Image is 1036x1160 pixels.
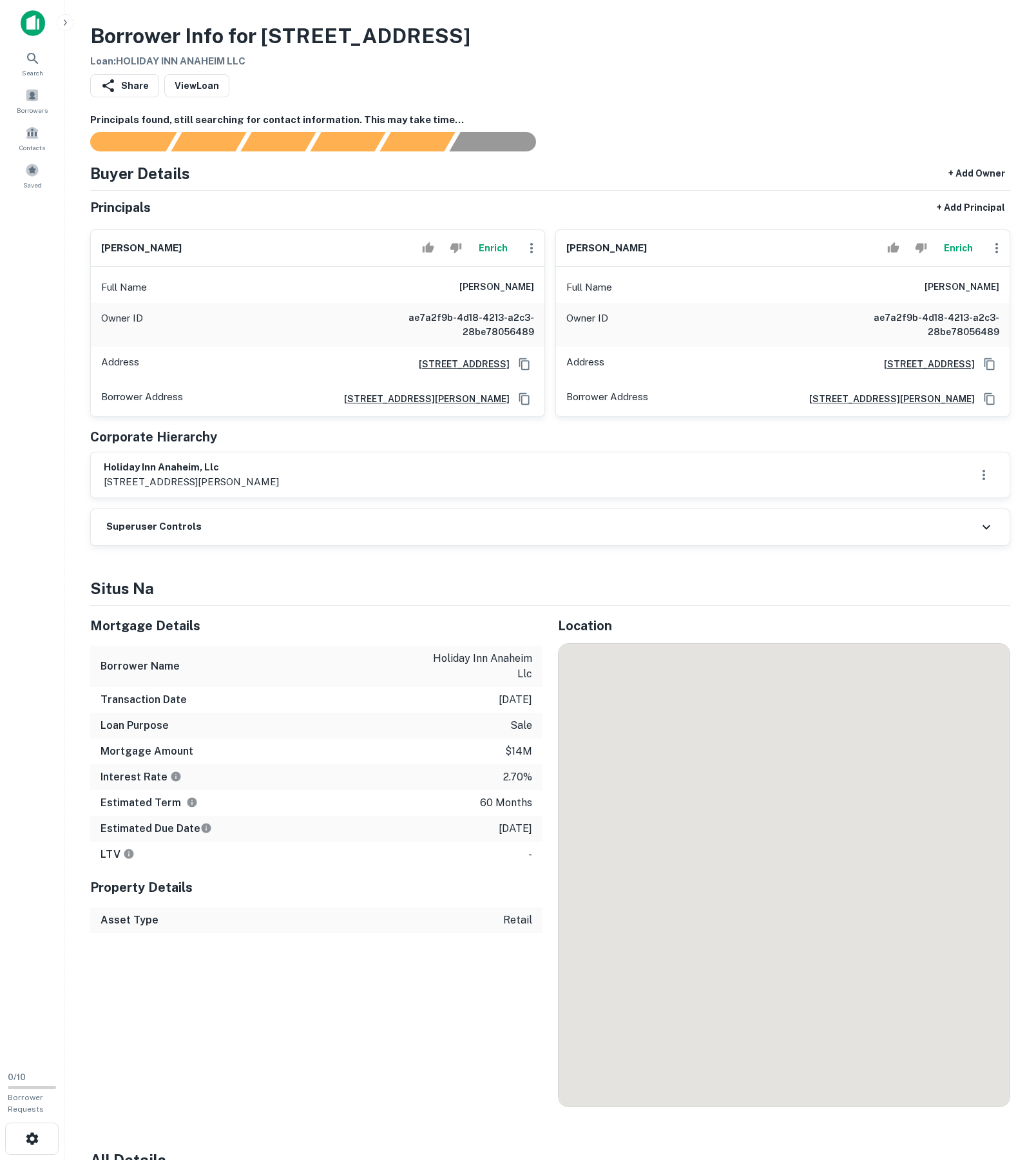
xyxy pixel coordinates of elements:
[874,357,975,371] a: [STREET_ADDRESS]
[240,132,316,151] div: Documents found, AI parsing details...
[480,795,532,811] p: 60 months
[937,235,979,261] button: Enrich
[101,311,143,339] p: Owner ID
[882,235,905,261] button: Accept
[334,392,510,406] a: [STREET_ADDRESS][PERSON_NAME]
[101,659,180,674] h6: Borrower Name
[417,235,439,261] button: Accept
[171,132,246,151] div: Your request is received and processing...
[101,744,193,759] h6: Mortgage Amount
[558,616,1010,635] h5: Location
[170,771,182,782] svg: The interest rates displayed on the website are for informational purposes only and may be report...
[90,878,542,897] h5: Property Details
[23,180,42,190] span: Saved
[101,847,135,862] h6: LTV
[90,577,1010,600] h4: situs na
[980,354,999,374] button: Copy Address
[90,162,190,185] h4: Buyer Details
[104,474,279,490] p: [STREET_ADDRESS][PERSON_NAME]
[943,162,1010,185] button: + Add Owner
[101,913,158,928] h6: Asset Type
[459,280,534,295] h6: [PERSON_NAME]
[101,769,182,785] h6: Interest Rate
[90,427,217,447] h5: Corporate Hierarchy
[101,280,147,295] p: Full Name
[980,389,999,409] button: Copy Address
[90,21,470,52] h3: Borrower Info for [STREET_ADDRESS]
[19,142,45,153] span: Contacts
[4,158,61,193] a: Saved
[799,392,975,406] a: [STREET_ADDRESS][PERSON_NAME]
[510,718,532,733] p: sale
[200,822,212,834] svg: Estimate is based on a standard schedule for this type of loan.
[22,68,43,78] span: Search
[4,46,61,81] a: Search
[503,913,532,928] p: retail
[90,113,1010,128] h6: Principals found, still searching for contact information. This may take time...
[416,651,532,682] p: holiday inn anaheim llc
[445,235,467,261] button: Reject
[90,74,159,97] button: Share
[499,821,532,836] p: [DATE]
[310,132,385,151] div: Principals found, AI now looking for contact information...
[101,692,187,708] h6: Transaction Date
[925,280,999,295] h6: [PERSON_NAME]
[566,280,612,295] p: Full Name
[90,616,542,635] h5: Mortgage Details
[499,692,532,708] p: [DATE]
[845,311,999,339] h6: ae7a2f9b-4d18-4213-a2c3-28be78056489
[164,74,229,97] a: ViewLoan
[4,121,61,155] a: Contacts
[101,821,212,836] h6: Estimated Due Date
[379,311,534,339] h6: ae7a2f9b-4d18-4213-a2c3-28be78056489
[515,389,534,409] button: Copy Address
[932,196,1010,219] button: + Add Principal
[106,519,202,534] h6: Superuser Controls
[379,132,455,151] div: Principals found, still searching for contact information. This may take time...
[8,1072,26,1082] span: 0 / 10
[17,105,48,115] span: Borrowers
[104,460,279,475] h6: holiday inn anaheim, llc
[101,718,169,733] h6: Loan Purpose
[4,83,61,118] a: Borrowers
[8,1093,44,1114] span: Borrower Requests
[101,389,183,409] p: Borrower Address
[450,132,552,151] div: AI fulfillment process complete.
[101,241,182,256] h6: [PERSON_NAME]
[101,354,139,374] p: Address
[972,1057,1036,1119] iframe: Chat Widget
[505,744,532,759] p: $14m
[566,389,648,409] p: Borrower Address
[123,848,135,860] svg: LTVs displayed on the website are for informational purposes only and may be reported incorrectly...
[101,795,198,811] h6: Estimated Term
[515,354,534,374] button: Copy Address
[910,235,932,261] button: Reject
[503,769,532,785] p: 2.70%
[90,198,151,217] h5: Principals
[408,357,510,371] a: [STREET_ADDRESS]
[186,797,198,808] svg: Term is based on a standard schedule for this type of loan.
[75,132,171,151] div: Sending borrower request to AI...
[528,847,532,862] p: -
[566,311,608,339] p: Owner ID
[90,54,470,69] h6: Loan : HOLIDAY INN ANAHEIM LLC
[472,235,513,261] button: Enrich
[566,354,604,374] p: Address
[21,10,45,36] img: capitalize-icon.png
[566,241,647,256] h6: [PERSON_NAME]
